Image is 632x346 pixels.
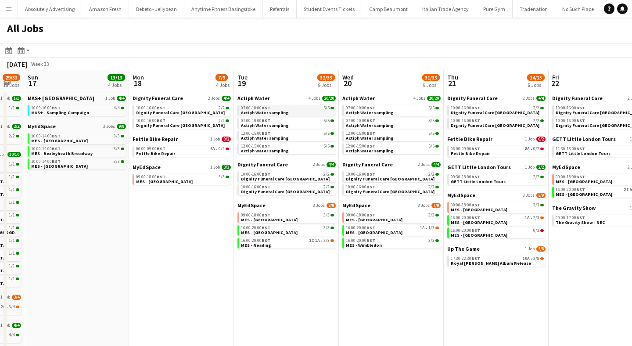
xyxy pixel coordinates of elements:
[12,124,21,129] span: 2/2
[346,185,375,189] span: 10:00-16:00
[297,0,362,18] button: Student Events Tickets
[552,164,580,170] span: MyEdSpace
[451,146,544,156] a: 06:00-09:00BST8A•0/2Fettle Bike Repair
[346,131,375,136] span: 12:00-15:00
[471,174,480,180] span: BST
[471,215,480,220] span: BST
[346,144,375,148] span: 12:00-15:00
[9,162,15,166] span: 1/1
[533,106,539,110] span: 2/2
[241,217,298,223] span: MES - Northfield
[342,95,441,161] div: Actiph Water4 Jobs20/2007:00-10:00BST5/5Actiph Water sampling07:00-10:00BST5/5Actiph Water sampli...
[513,0,555,18] button: Tradenation
[9,175,15,179] span: 1/1
[366,225,375,231] span: BST
[133,95,183,101] span: Dignity Funeral Care
[451,118,544,128] a: 10:00-16:00BST2/2Dignity Funeral Care [GEOGRAPHIC_DATA]
[556,191,612,197] span: MES - Kingston upon Thames
[136,151,175,156] span: Fettle Bike Repair
[552,95,603,101] span: Dignity Funeral Care
[471,118,480,123] span: BST
[210,147,215,151] span: 8A
[31,110,89,115] span: MAS+ - Sampling Campaign
[31,133,124,143] a: 10:00-14:00BST3/3MES - [GEOGRAPHIC_DATA]
[241,184,334,194] a: 10:00-16:00BST2/2Dignity Funeral Care [GEOGRAPHIC_DATA]
[346,172,375,177] span: 10:00-16:00
[346,230,402,235] span: MES - Camberley
[576,105,585,111] span: BST
[9,200,15,205] span: 1/1
[241,131,270,136] span: 12:00-15:00
[525,216,530,220] span: 1A
[241,176,330,182] span: Dignity Funeral Care Aberdeen
[346,106,375,110] span: 07:00-10:00
[533,147,539,151] span: 0/2
[241,172,270,177] span: 10:00-16:00
[309,96,320,101] span: 4 Jobs
[210,137,220,142] span: 1 Job
[117,96,126,101] span: 4/4
[52,105,61,111] span: BST
[136,106,165,110] span: 10:00-16:00
[241,110,289,115] span: Actiph Water sampling
[418,162,430,167] span: 2 Jobs
[323,144,330,148] span: 5/5
[346,119,375,123] span: 07:00-10:00
[12,96,21,101] span: 1/1
[366,130,375,136] span: BST
[447,192,546,245] div: MyEdSpace3 Jobs5/909:00-18:00BST3/3MES - [GEOGRAPHIC_DATA]16:00-20:00BST1A•2/3MES - [GEOGRAPHIC_D...
[346,110,394,115] span: Actiph Water sampling
[346,225,439,235] a: 16:00-20:00BST1A•1/3MES - [GEOGRAPHIC_DATA]
[52,133,61,139] span: BST
[241,105,334,115] a: 07:00-10:00BST5/5Actiph Water sampling
[262,118,270,123] span: BST
[136,146,229,156] a: 06:00-09:00BST8A•0/2Fettle Bike Repair
[28,123,126,130] a: MyEdSpace3 Jobs9/9
[136,105,229,115] a: 10:00-16:00BST2/2Dignity Funeral Care [GEOGRAPHIC_DATA]
[525,147,530,151] span: 8A
[451,227,544,238] a: 16:00-20:00BST0/3MES - [GEOGRAPHIC_DATA]
[136,123,225,128] span: Dignity Funeral Care Southampton
[556,175,585,179] span: 09:00-18:00
[451,215,544,225] a: 16:00-20:00BST1A•2/3MES - [GEOGRAPHIC_DATA]
[418,203,430,208] span: 3 Jobs
[241,225,334,235] a: 16:00-20:00BST3/3MES - [GEOGRAPHIC_DATA]
[28,95,94,101] span: MAS+ UK
[219,175,225,179] span: 3/3
[624,187,629,192] span: 2I
[552,136,616,142] span: GETT Little London Tours
[366,184,375,190] span: BST
[31,146,124,156] a: 10:00-14:00BST3/3MES - Bexleyheath Broadway
[9,226,15,230] span: 1/1
[184,0,263,18] button: Anytime Fitness Basingstoke
[262,105,270,111] span: BST
[451,228,480,233] span: 16:00-20:00
[323,213,330,217] span: 3/3
[241,118,334,128] a: 07:00-10:00BST5/5Actiph Water sampling
[451,220,507,225] span: MES - Coventry
[136,179,193,184] span: MES - Northfield
[533,228,539,233] span: 0/3
[82,0,129,18] button: Amazon Fresh
[28,123,56,130] span: MyEdSpace
[237,95,336,161] div: Actiph Water4 Jobs20/2007:00-10:00BST5/5Actiph Water sampling07:00-10:00BST5/5Actiph Water sampli...
[222,137,231,142] span: 0/2
[237,202,266,209] span: MyEdSpace
[28,123,126,171] div: MyEdSpace3 Jobs9/910:00-14:00BST3/3MES - [GEOGRAPHIC_DATA]10:00-14:00BST3/3MES - Bexleyheath Broa...
[447,95,546,136] div: Dignity Funeral Care2 Jobs4/410:00-16:00BST2/2Dignity Funeral Care [GEOGRAPHIC_DATA]10:00-16:00BS...
[533,203,539,207] span: 3/3
[327,162,336,167] span: 4/4
[447,95,498,101] span: Dignity Funeral Care
[31,163,88,169] span: MES - Walthamstow Hoe Street
[366,143,375,149] span: BST
[31,159,61,164] span: 10:00-14:00
[31,159,124,169] a: 10:00-14:00BST3/3MES - [GEOGRAPHIC_DATA]
[342,161,441,168] a: Dignity Funeral Care2 Jobs4/4
[52,146,61,151] span: BST
[241,189,330,195] span: Dignity Funeral Care Southampton
[556,151,610,156] span: GETT Little London Tours
[342,161,393,168] span: Dignity Funeral Care
[327,203,336,208] span: 8/9
[219,147,225,151] span: 0/2
[241,230,298,235] span: MES - Manchester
